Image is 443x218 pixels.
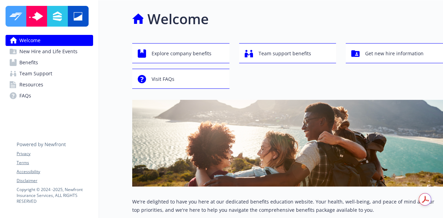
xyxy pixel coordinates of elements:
span: Explore company benefits [152,47,211,60]
span: Welcome [19,35,40,46]
span: New Hire and Life Events [19,46,78,57]
span: Get new hire information [365,47,424,60]
a: Resources [6,79,93,90]
a: Welcome [6,35,93,46]
a: Team Support [6,68,93,79]
span: Team Support [19,68,52,79]
h1: Welcome [147,9,209,29]
a: Accessibility [17,169,93,175]
button: Explore company benefits [132,43,229,63]
button: Get new hire information [346,43,443,63]
a: Benefits [6,57,93,68]
a: New Hire and Life Events [6,46,93,57]
p: Copyright © 2024 - 2025 , Newfront Insurance Services, ALL RIGHTS RESERVED [17,187,93,204]
a: FAQs [6,90,93,101]
a: Disclaimer [17,178,93,184]
span: Resources [19,79,43,90]
img: overview page banner [132,100,443,187]
span: Visit FAQs [152,73,174,86]
p: We're delighted to have you here at our dedicated benefits education website. Your health, well-b... [132,198,443,214]
a: Terms [17,160,93,166]
button: Team support benefits [239,43,336,63]
span: Benefits [19,57,38,68]
span: FAQs [19,90,31,101]
button: Visit FAQs [132,69,229,89]
span: Team support benefits [259,47,311,60]
a: Privacy [17,151,93,157]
